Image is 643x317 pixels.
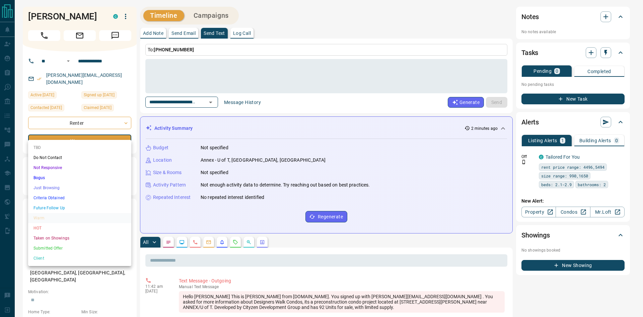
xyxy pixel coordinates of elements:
[28,193,131,203] li: Criteria Obtained
[28,163,131,173] li: Not Responsive
[28,233,131,243] li: Taken on Showings
[28,153,131,163] li: Do Not Contact
[28,173,131,183] li: Bogus
[28,253,131,263] li: Client
[28,183,131,193] li: Just Browsing
[28,203,131,213] li: Future Follow Up
[28,243,131,253] li: Submitted Offer
[28,223,131,233] li: HOT
[28,143,131,153] li: TBD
